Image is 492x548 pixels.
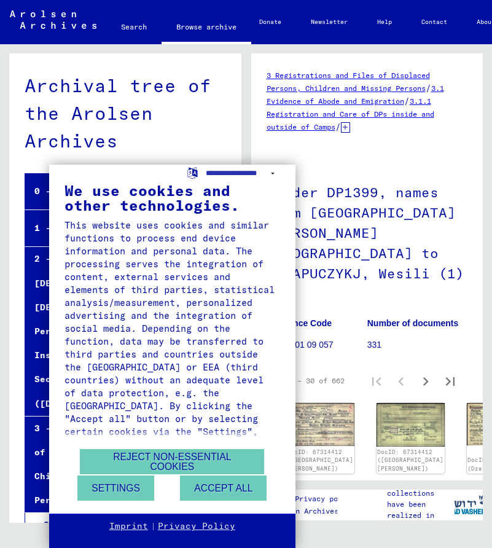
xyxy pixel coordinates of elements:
[109,520,148,533] a: Imprint
[64,219,280,503] div: This website uses cookies and similar functions to process end device information and personal da...
[64,183,280,213] div: We use cookies and other technologies.
[80,449,264,474] button: Reject non-essential cookies
[180,476,267,501] button: Accept all
[158,520,235,533] a: Privacy Policy
[77,476,154,501] button: Settings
